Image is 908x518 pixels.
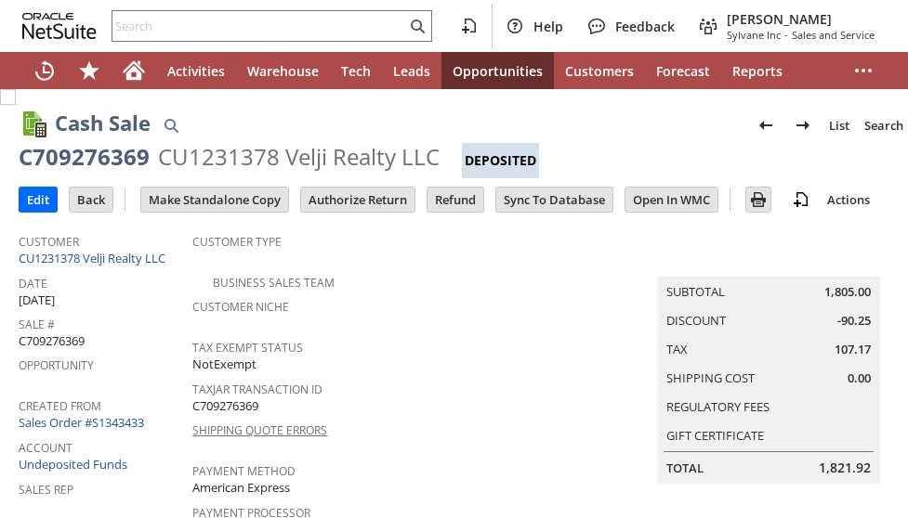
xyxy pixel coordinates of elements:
[732,62,783,80] span: Reports
[19,398,101,414] a: Created From
[656,62,710,80] span: Forecast
[192,356,257,373] span: NotExempt
[67,52,112,89] div: Shortcuts
[78,59,100,82] svg: Shortcuts
[428,188,483,212] input: Refund
[625,188,717,212] input: Open In WMC
[141,188,288,212] input: Make Standalone Copy
[792,28,875,42] span: Sales and Service
[112,15,406,37] input: Search
[20,188,57,212] input: Edit
[70,188,112,212] input: Back
[784,28,788,42] span: -
[19,317,55,332] a: Sale #
[192,234,282,250] a: Customer Type
[19,276,47,291] a: Date
[393,62,430,80] span: Leads
[837,312,871,330] span: -90.25
[213,275,335,291] a: Business Sales Team
[22,13,97,39] svg: logo
[112,52,156,89] a: Home
[533,18,563,35] span: Help
[123,59,145,82] svg: Home
[792,114,814,136] img: Next
[666,283,725,300] a: Subtotal
[192,463,296,479] a: Payment Method
[301,188,415,212] input: Authorize Return
[382,52,441,89] a: Leads
[747,188,770,211] img: Print
[19,234,79,250] a: Customer
[19,250,170,266] a: CU1231378 Velji Realty LLC
[819,459,871,477] span: 1,821.92
[615,18,675,35] span: Feedback
[160,114,182,136] img: Quick Find
[19,456,127,473] a: Undeposited Funds
[666,369,755,386] a: Shipping Cost
[156,52,236,89] a: Activities
[192,299,289,315] a: Customer Niche
[496,188,612,212] input: Sync To Database
[192,397,258,415] span: C709276369
[441,52,554,89] a: Opportunities
[247,62,319,80] span: Warehouse
[19,142,150,172] div: C709276369
[19,332,85,350] span: C709276369
[19,291,55,309] span: [DATE]
[565,62,634,80] span: Customers
[330,52,382,89] a: Tech
[462,143,539,178] div: Deposited
[554,52,645,89] a: Customers
[848,369,871,387] span: 0.00
[406,15,428,37] svg: Search
[55,108,151,138] h1: Cash Sale
[666,341,688,357] a: Tax
[727,28,781,42] span: Sylvane Inc
[666,312,726,329] a: Discount
[657,247,880,277] caption: Summary
[33,59,56,82] svg: Recent Records
[746,188,770,212] input: Print
[453,62,543,80] span: Opportunities
[19,482,73,498] a: Sales Rep
[822,110,857,140] a: List
[158,142,440,172] div: CU1231378 Velji Realty LLC
[790,188,812,211] img: add-record.svg
[841,52,886,89] div: More menus
[820,191,877,208] a: Actions
[755,114,777,136] img: Previous
[727,10,875,28] span: [PERSON_NAME]
[19,440,72,456] a: Account
[236,52,330,89] a: Warehouse
[192,422,327,438] a: Shipping Quote Errors
[824,283,871,301] span: 1,805.00
[192,479,290,497] span: American Express
[192,382,322,397] a: TaxJar Transaction ID
[19,414,149,431] a: Sales Order #S1343433
[835,341,871,358] span: 107.17
[666,460,704,476] a: Total
[666,398,770,415] a: Regulatory Fees
[167,62,225,80] span: Activities
[22,52,67,89] a: Recent Records
[645,52,721,89] a: Forecast
[721,52,794,89] a: Reports
[666,427,764,444] a: Gift Certificate
[19,357,94,373] a: Opportunity
[192,340,303,356] a: Tax Exempt Status
[341,62,371,80] span: Tech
